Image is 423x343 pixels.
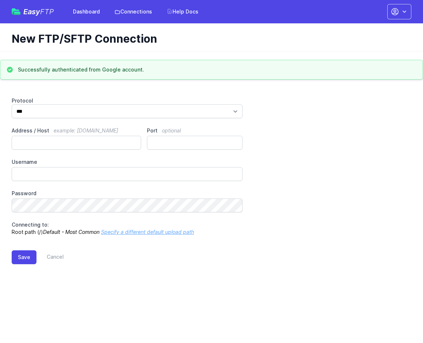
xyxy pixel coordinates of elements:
a: Cancel [36,250,64,264]
a: Dashboard [69,5,104,18]
span: FTP [40,7,54,16]
label: Username [12,158,242,166]
span: optional [162,127,181,134]
a: Help Docs [162,5,203,18]
h1: New FTP/SFTP Connection [12,32,405,45]
i: Default - Most Common [43,229,100,235]
a: Specify a different default upload path [101,229,194,235]
label: Protocol [12,97,242,104]
button: Save [12,250,36,264]
img: easyftp_logo.png [12,8,20,15]
a: Connections [110,5,156,18]
a: EasyFTP [12,8,54,15]
label: Address / Host [12,127,141,134]
span: Easy [23,8,54,15]
span: Connecting to: [12,221,49,228]
label: Password [12,190,242,197]
span: example: [DOMAIN_NAME] [54,127,118,134]
h3: Successfully authenticated from Google account. [18,66,144,73]
p: Root path (/) [12,221,242,236]
label: Port [147,127,242,134]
